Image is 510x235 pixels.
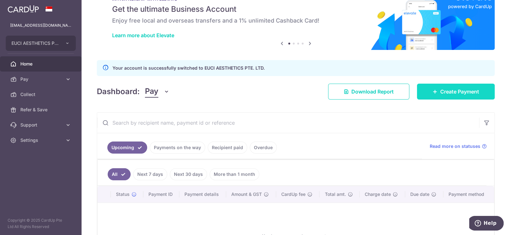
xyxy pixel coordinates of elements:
[250,142,277,154] a: Overdue
[20,76,62,82] span: Pay
[150,142,205,154] a: Payments on the way
[97,86,140,97] h4: Dashboard:
[210,168,259,180] a: More than 1 month
[145,86,169,98] button: Pay
[469,216,504,232] iframe: Opens a widget where you can find more information
[179,186,226,203] th: Payment details
[440,88,479,95] span: Create Payment
[116,191,130,197] span: Status
[14,4,27,10] span: Help
[430,143,487,149] a: Read more on statuses
[133,168,167,180] a: Next 7 days
[11,40,59,46] span: EUCI AESTHETICS PTE. LTD.
[8,5,39,13] img: CardUp
[20,122,62,128] span: Support
[325,191,346,197] span: Total amt.
[108,168,131,180] a: All
[20,137,62,143] span: Settings
[112,4,479,14] h5: Get the ultimate Business Account
[231,191,262,197] span: Amount & GST
[112,64,265,72] p: Your account is successfully switched to EUCI AESTHETICS PTE. LTD.
[20,61,62,67] span: Home
[10,22,71,29] p: [EMAIL_ADDRESS][DOMAIN_NAME]
[430,143,480,149] span: Read more on statuses
[170,168,207,180] a: Next 30 days
[208,142,247,154] a: Recipient paid
[107,142,147,154] a: Upcoming
[417,84,495,100] a: Create Payment
[145,86,158,98] span: Pay
[365,191,391,197] span: Charge date
[6,36,76,51] button: EUCI AESTHETICS PTE. LTD.
[143,186,179,203] th: Payment ID
[97,113,479,133] input: Search by recipient name, payment id or reference
[443,186,494,203] th: Payment method
[20,91,62,98] span: Collect
[112,32,174,38] a: Learn more about Elevate
[281,191,305,197] span: CardUp fee
[328,84,409,100] a: Download Report
[20,107,62,113] span: Refer & Save
[112,17,479,24] h6: Enjoy free local and overseas transfers and a 1% unlimited Cashback Card!
[410,191,429,197] span: Due date
[351,88,394,95] span: Download Report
